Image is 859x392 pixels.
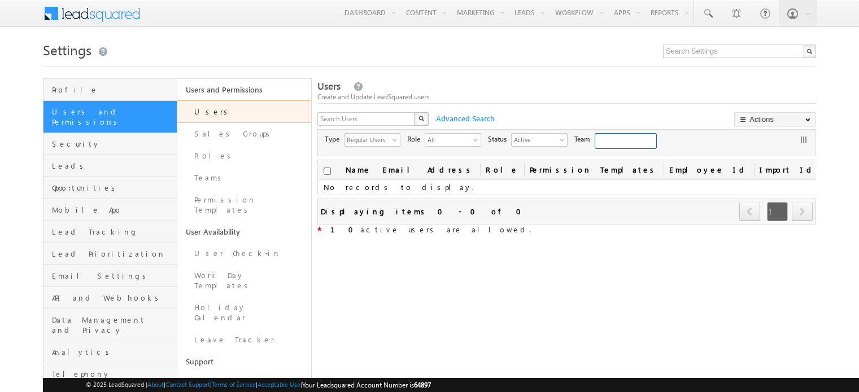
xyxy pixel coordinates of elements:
a: Acceptable Use [258,381,300,388]
span: 64897 [414,381,431,389]
span: Type [325,134,344,144]
a: Employee Id [664,160,754,179]
a: Roles [177,145,311,167]
a: Permission Templates [177,189,311,221]
img: Search [418,116,424,121]
span: © 2025 LeadSquared | | | | | [86,380,431,390]
a: Work Day Templates [177,265,311,297]
span: Permission Templates [524,160,664,179]
span: Role [407,134,425,144]
span: Your Leadsquared Account Number is [302,381,431,389]
a: Analytics [43,341,177,363]
span: Profile [52,85,174,95]
a: User Check-in [177,243,311,265]
span: Team [574,134,595,144]
span: select [560,136,569,143]
a: Email Settings [43,265,177,287]
span: Opportunities [52,183,174,193]
a: Security [43,133,177,155]
span: Users [317,80,341,93]
a: Name [340,160,377,179]
a: About [147,381,164,388]
a: Lead Prioritization [43,243,177,265]
a: Terms of Service [212,381,256,388]
span: Analytics [52,347,174,357]
span: Regular Users [345,134,391,145]
span: Settings [43,41,91,59]
a: next [792,203,813,221]
strong: 10 [330,224,360,234]
span: select [393,136,402,143]
a: Leave Tracker [177,329,311,351]
a: Sales Groups [177,123,311,145]
button: Actions [734,112,816,126]
span: Email Settings [52,271,174,281]
a: Leads [43,155,177,177]
span: Leads [52,161,174,171]
div: Create and Update LeadSquared users [317,92,816,102]
input: Search Users [317,112,416,126]
a: Teams [177,167,311,189]
a: Users [177,100,311,123]
span: active users are allowed. [321,224,531,234]
input: Search Settings [663,45,816,58]
a: Support [177,351,311,372]
a: Opportunities [43,177,177,199]
span: next [792,202,813,221]
span: prev [739,202,760,221]
span: Security [52,139,174,149]
span: All [425,134,472,145]
span: Users and Permissions [52,107,174,127]
span: 1 [767,202,788,221]
a: User Availability [177,221,311,243]
a: prev [739,203,761,221]
span: Lead Tracking [52,227,174,237]
span: Status [488,134,511,144]
a: Contact Support [165,381,210,388]
span: Telephony [52,369,174,379]
a: Mobile App [43,199,177,221]
a: Role [480,160,524,179]
a: Profile [43,79,177,101]
div: Displaying items 0 - 0 of 0 [321,205,528,218]
span: Active [512,134,558,145]
a: Data Management and Privacy [43,309,177,341]
span: Data Management and Privacy [52,315,174,335]
a: Lead Tracking [43,221,177,243]
span: select [473,136,482,143]
a: Users and Permissions [43,101,177,133]
a: Telephony [43,363,177,385]
a: Email Address [377,160,480,179]
a: Import Id [754,160,821,179]
a: API and Webhooks [43,287,177,309]
span: Mobile App [52,205,174,215]
span: API and Webhooks [52,293,174,303]
a: Users and Permissions [177,79,311,100]
span: Advanced Search [430,113,498,124]
span: Lead Prioritization [52,249,174,259]
a: Holiday Calendar [177,297,311,329]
